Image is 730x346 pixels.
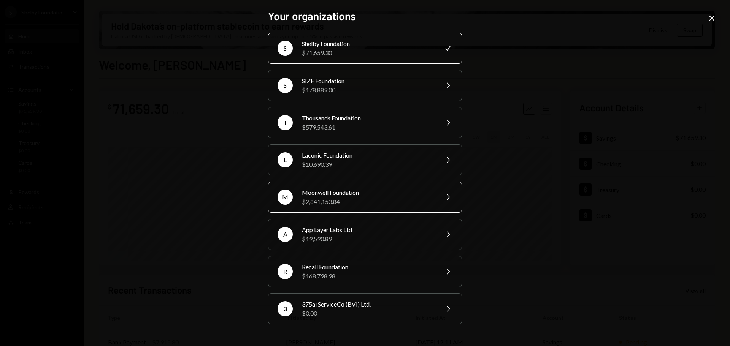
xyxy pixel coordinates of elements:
div: 375ai ServiceCo (BVI) Ltd. [302,300,434,309]
div: Shelby Foundation [302,39,434,48]
div: $579,543.61 [302,123,434,132]
div: $19,590.89 [302,234,434,243]
div: $0.00 [302,309,434,318]
button: RRecall Foundation$168,798.98 [268,256,462,287]
div: Thousands Foundation [302,114,434,123]
div: A [278,227,293,242]
button: SShelby Foundation$71,659.30 [268,33,462,64]
div: SIZE Foundation [302,76,434,85]
div: L [278,152,293,167]
div: R [278,264,293,279]
button: 3375ai ServiceCo (BVI) Ltd.$0.00 [268,293,462,324]
div: $71,659.30 [302,48,434,57]
div: S [278,41,293,56]
div: M [278,190,293,205]
div: App Layer Labs Ltd [302,225,434,234]
div: Laconic Foundation [302,151,434,160]
div: 3 [278,301,293,316]
button: LLaconic Foundation$10,690.39 [268,144,462,175]
div: $2,841,153.84 [302,197,434,206]
button: MMoonwell Foundation$2,841,153.84 [268,182,462,213]
div: S [278,78,293,93]
button: AApp Layer Labs Ltd$19,590.89 [268,219,462,250]
div: Moonwell Foundation [302,188,434,197]
button: SSIZE Foundation$178,889.00 [268,70,462,101]
div: $168,798.98 [302,272,434,281]
div: T [278,115,293,130]
div: $10,690.39 [302,160,434,169]
button: TThousands Foundation$579,543.61 [268,107,462,138]
h2: Your organizations [268,9,462,24]
div: $178,889.00 [302,85,434,95]
div: Recall Foundation [302,262,434,272]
